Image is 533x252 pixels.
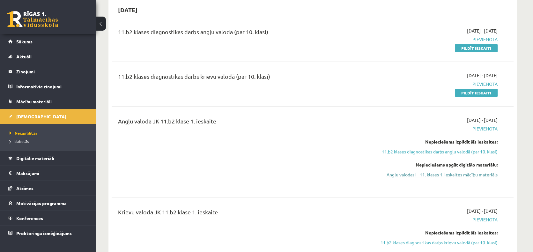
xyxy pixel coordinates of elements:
[8,34,88,49] a: Sākums
[377,36,498,43] span: Pievienota
[467,208,498,214] span: [DATE] - [DATE]
[16,215,43,221] span: Konferences
[377,148,498,155] a: 11.b2 klases diagnostikas darbs angļu valodā (par 10. klasi)
[467,72,498,79] span: [DATE] - [DATE]
[8,166,88,181] a: Maksājumi
[377,239,498,246] a: 11.b2 klases diagnostikas darbs krievu valodā (par 10. klasi)
[16,166,88,181] legend: Maksājumi
[377,216,498,223] span: Pievienota
[16,114,66,119] span: [DEMOGRAPHIC_DATA]
[118,208,368,219] div: Krievu valoda JK 11.b2 klase 1. ieskaite
[10,130,89,136] a: Neizpildītās
[16,155,54,161] span: Digitālie materiāli
[455,89,498,97] a: Pildīt ieskaiti
[10,139,29,144] span: Izlabotās
[8,94,88,109] a: Mācību materiāli
[16,64,88,79] legend: Ziņojumi
[8,49,88,64] a: Aktuāli
[377,138,498,145] div: Nepieciešams izpildīt šīs ieskaites:
[455,44,498,52] a: Pildīt ieskaiti
[8,211,88,226] a: Konferences
[377,161,498,168] div: Nepieciešams apgūt digitālo materiālu:
[10,130,37,136] span: Neizpildītās
[16,185,33,191] span: Atzīmes
[16,99,52,104] span: Mācību materiāli
[8,151,88,166] a: Digitālie materiāli
[8,109,88,124] a: [DEMOGRAPHIC_DATA]
[118,117,368,129] div: Angļu valoda JK 11.b2 klase 1. ieskaite
[8,181,88,196] a: Atzīmes
[377,125,498,132] span: Pievienota
[118,27,368,39] div: 11.b2 klases diagnostikas darbs angļu valodā (par 10. klasi)
[8,79,88,94] a: Informatīvie ziņojumi
[467,27,498,34] span: [DATE] - [DATE]
[16,39,33,44] span: Sākums
[467,117,498,123] span: [DATE] - [DATE]
[16,79,88,94] legend: Informatīvie ziņojumi
[112,2,144,17] h2: [DATE]
[8,196,88,211] a: Motivācijas programma
[8,226,88,241] a: Proktoringa izmēģinājums
[7,11,58,27] a: Rīgas 1. Tālmācības vidusskola
[377,81,498,87] span: Pievienota
[16,230,72,236] span: Proktoringa izmēģinājums
[377,171,498,178] a: Angļu valodas I - 11. klases 1. ieskaites mācību materiāls
[16,200,67,206] span: Motivācijas programma
[8,64,88,79] a: Ziņojumi
[118,72,368,84] div: 11.b2 klases diagnostikas darbs krievu valodā (par 10. klasi)
[10,138,89,144] a: Izlabotās
[16,54,32,59] span: Aktuāli
[377,229,498,236] div: Nepieciešams izpildīt šīs ieskaites:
